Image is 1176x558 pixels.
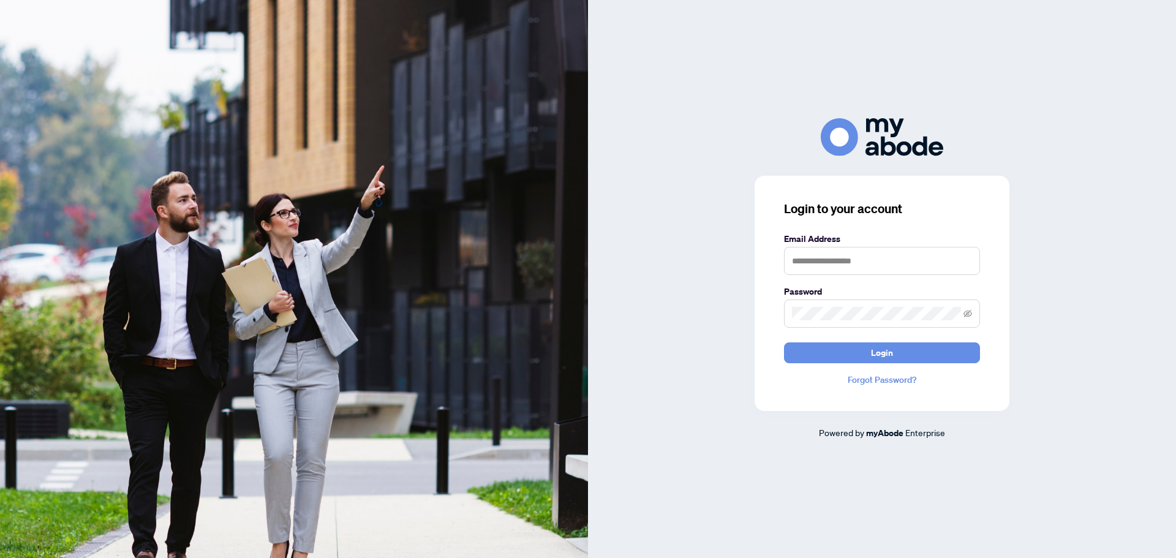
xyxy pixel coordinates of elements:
[784,373,980,386] a: Forgot Password?
[784,342,980,363] button: Login
[905,427,945,438] span: Enterprise
[819,427,864,438] span: Powered by
[784,232,980,246] label: Email Address
[784,285,980,298] label: Password
[963,309,972,318] span: eye-invisible
[866,426,903,440] a: myAbode
[784,200,980,217] h3: Login to your account
[821,118,943,156] img: ma-logo
[871,343,893,363] span: Login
